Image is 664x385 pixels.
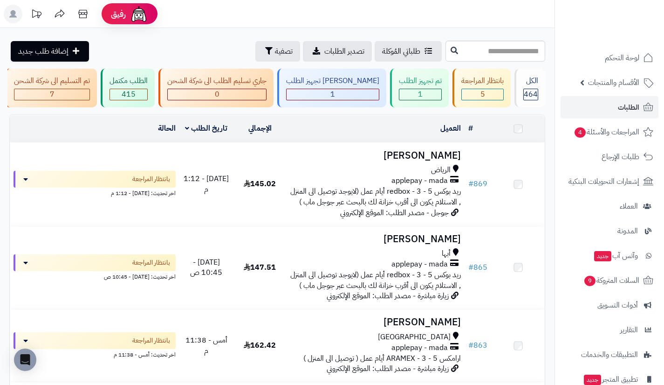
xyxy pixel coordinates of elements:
[561,170,658,193] a: إشعارات التحويلات البنكية
[157,69,275,107] a: جاري تسليم الطلب الى شركة الشحن 0
[290,234,461,245] h3: [PERSON_NAME]
[290,186,461,208] span: ريد بوكس redbox - 3 - 5 أيام عمل (لايوجد توصيل الى المنزل , الاستلام يكون الى أقرب خزانة لك بالبح...
[618,101,639,114] span: الطلبات
[561,343,658,366] a: التطبيقات والخدمات
[584,375,601,385] span: جديد
[14,89,89,100] div: 7
[99,69,157,107] a: الطلب مكتمل 415
[480,89,485,100] span: 5
[14,188,176,197] div: اخر تحديث: [DATE] - 1:12 م
[561,220,658,242] a: المدونة
[620,200,638,213] span: العملاء
[287,89,379,100] div: 1
[561,294,658,316] a: أدوات التسويق
[513,69,547,107] a: الكل464
[14,349,176,359] div: اخر تحديث: أمس - 11:38 م
[130,5,148,23] img: ai-face.png
[132,336,170,345] span: بانتظار المراجعة
[275,69,388,107] a: [PERSON_NAME] تجهيز الطلب 1
[255,41,300,62] button: تصفية
[3,69,99,107] a: تم التسليم الى شركة الشحن 7
[399,89,441,100] div: 1
[620,323,638,336] span: التقارير
[244,262,276,273] span: 147.51
[25,5,48,26] a: تحديثات المنصة
[375,41,442,62] a: طلباتي المُوكلة
[330,89,335,100] span: 1
[561,245,658,267] a: وآتس آبجديد
[462,89,503,100] div: 5
[340,207,449,218] span: جوجل - مصدر الطلب: الموقع الإلكتروني
[215,89,219,100] span: 0
[391,175,448,186] span: applepay - mada
[574,126,639,139] span: المراجعات والأسئلة
[11,41,89,62] a: إضافة طلب جديد
[451,69,513,107] a: بانتظار المراجعة 5
[601,11,655,30] img: logo-2.png
[303,41,372,62] a: تصدير الطلبات
[111,8,126,20] span: رفيق
[561,47,658,69] a: لوحة التحكم
[167,76,267,86] div: جاري تسليم الطلب الى شركة الشحن
[275,46,293,57] span: تصفية
[468,262,487,273] a: #865
[158,123,176,134] a: الحالة
[561,319,658,341] a: التقارير
[399,76,442,86] div: تم تجهيز الطلب
[594,251,611,261] span: جديد
[468,178,473,189] span: #
[382,46,420,57] span: طلباتي المُوكلة
[605,51,639,64] span: لوحة التحكم
[568,175,639,188] span: إشعارات التحويلات البنكية
[593,249,638,262] span: وآتس آب
[418,89,423,100] span: 1
[248,123,272,134] a: الإجمالي
[303,353,461,364] span: ارامكس ARAMEX - 3 - 5 أيام عمل ( توصيل الى المنزل )
[461,76,504,86] div: بانتظار المراجعة
[391,343,448,353] span: applepay - mada
[244,340,276,351] span: 162.42
[561,269,658,292] a: السلات المتروكة9
[14,271,176,281] div: اخر تحديث: [DATE] - 10:45 ص
[468,123,473,134] a: #
[184,173,229,195] span: [DATE] - 1:12 م
[185,335,227,357] span: أمس - 11:38 م
[378,332,451,343] span: [GEOGRAPHIC_DATA]
[327,363,449,374] span: زيارة مباشرة - مصدر الطلب: الموقع الإلكتروني
[168,89,266,100] div: 0
[468,262,473,273] span: #
[290,317,461,328] h3: [PERSON_NAME]
[14,76,90,86] div: تم التسليم الى شركة الشحن
[440,123,461,134] a: العميل
[391,259,448,270] span: applepay - mada
[602,150,639,163] span: طلبات الإرجاع
[561,146,658,168] a: طلبات الإرجاع
[588,76,639,89] span: الأقسام والمنتجات
[581,348,638,361] span: التطبيقات والخدمات
[244,178,276,189] span: 145.02
[327,290,449,301] span: زيارة مباشرة - مصدر الطلب: الموقع الإلكتروني
[617,224,638,238] span: المدونة
[561,96,658,119] a: الطلبات
[468,178,487,189] a: #869
[468,340,473,351] span: #
[388,69,451,107] a: تم تجهيز الطلب 1
[18,46,68,57] span: إضافة طلب جديد
[122,89,136,100] span: 415
[468,340,487,351] a: #863
[190,257,222,279] span: [DATE] - 10:45 ص
[50,89,55,100] span: 7
[110,89,147,100] div: 415
[583,274,639,287] span: السلات المتروكة
[132,175,170,184] span: بانتظار المراجعة
[584,275,596,287] span: 9
[574,127,586,138] span: 4
[14,349,36,371] div: Open Intercom Messenger
[597,299,638,312] span: أدوات التسويق
[290,269,461,291] span: ريد بوكس redbox - 3 - 5 أيام عمل (لايوجد توصيل الى المنزل , الاستلام يكون الى أقرب خزانة لك بالبح...
[561,195,658,217] a: العملاء
[324,46,364,57] span: تصدير الطلبات
[286,76,379,86] div: [PERSON_NAME] تجهيز الطلب
[523,76,538,86] div: الكل
[561,121,658,143] a: المراجعات والأسئلة4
